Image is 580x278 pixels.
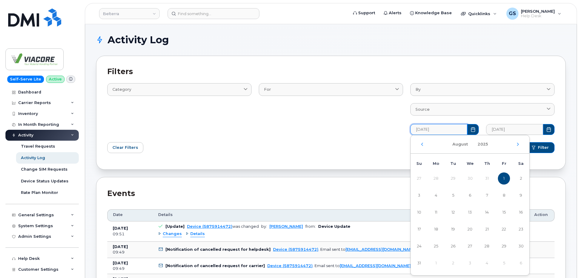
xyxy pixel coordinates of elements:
span: 14 [481,206,493,218]
td: 23 [512,221,529,238]
span: 15 [498,206,510,218]
td: 2 [512,170,529,187]
td: 18 [428,221,445,238]
td: 30 [512,238,529,255]
td: 6 [512,255,529,272]
span: By [415,87,421,92]
span: 10 [413,206,425,218]
span: 6 [464,189,476,201]
td: 27 [462,238,478,255]
span: Category [112,87,131,92]
td: 28 [478,238,495,255]
span: Details [158,212,173,217]
td: 10 [411,204,428,221]
span: from: [305,224,316,229]
button: Clear Filters [107,142,143,153]
td: 9 [512,187,529,204]
b: [DATE] [113,226,128,231]
span: Th [484,161,490,166]
div: Events [107,188,555,199]
span: 22 [498,223,510,235]
th: Action [529,209,555,221]
span: Mo [433,161,439,166]
span: 16 [515,206,527,218]
td: 4 [428,187,445,204]
span: Source [415,106,430,112]
td: 11 [428,204,445,221]
span: 4 [430,189,442,201]
span: Clear Filters [112,145,138,150]
span: 30 [515,240,527,252]
span: For [264,87,271,92]
td: 1 [428,255,445,272]
span: 3 [413,189,425,201]
b: Device Update [318,224,350,229]
span: Changes [163,231,182,237]
td: 29 [495,238,512,255]
span: Details [190,231,205,237]
button: Choose Year [474,139,492,150]
span: 25 [430,240,442,252]
td: 19 [445,221,462,238]
td: 29 [445,170,462,187]
td: 25 [428,238,445,255]
div: was changed [187,224,259,229]
span: by: [261,224,267,229]
span: Date [113,212,123,217]
button: Choose Month [449,139,472,150]
span: Tu [450,161,456,166]
span: 17 [413,223,425,235]
span: 28 [481,240,493,252]
td: 28 [428,170,445,187]
td: 7 [478,187,495,204]
span: 31 [413,257,425,269]
div: . Email sent to [267,263,411,268]
a: Source [410,103,555,116]
span: 8 [498,189,510,201]
a: Device (5875914472) [187,224,232,229]
div: Choose Date [410,135,530,276]
a: [EMAIL_ADDRESS][DOMAIN_NAME] [345,247,417,252]
h2: Filters [107,67,555,76]
button: Filter [526,142,555,153]
td: 21 [478,221,495,238]
span: 2 [515,172,527,185]
div: 09:49 [113,266,147,271]
span: 27 [464,240,476,252]
a: Device (5875914472) [273,247,318,252]
span: Su [416,161,422,166]
span: 11 [430,206,442,218]
td: 31 [411,255,428,272]
span: 18 [430,223,442,235]
button: Choose Date [543,124,555,135]
a: Category [107,83,252,96]
td: 12 [445,204,462,221]
span: 7 [481,189,493,201]
span: 24 [413,240,425,252]
a: [PERSON_NAME] [269,224,303,229]
td: 20 [462,221,478,238]
b: [Update] [165,224,185,229]
span: 19 [447,223,459,235]
span: 12 [447,206,459,218]
span: 5 [447,189,459,201]
td: 5 [495,255,512,272]
span: 9 [515,189,527,201]
a: Device (5875914472) [267,263,313,268]
td: 26 [445,238,462,255]
td: 1 [495,170,512,187]
b: [DATE] [113,244,128,249]
td: 5 [445,187,462,204]
td: 24 [411,238,428,255]
div: . Email sent to [273,247,417,252]
td: 31 [478,170,495,187]
input: MM/DD/YYYY [486,124,543,135]
div: 09:49 [113,250,147,255]
span: Filter [538,145,549,150]
span: 13 [464,206,476,218]
span: 21 [481,223,493,235]
a: [EMAIL_ADDRESS][DOMAIN_NAME] [340,263,411,268]
button: Choose Date [467,124,479,135]
b: [DATE] [113,261,128,265]
button: Next Month [516,142,520,146]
